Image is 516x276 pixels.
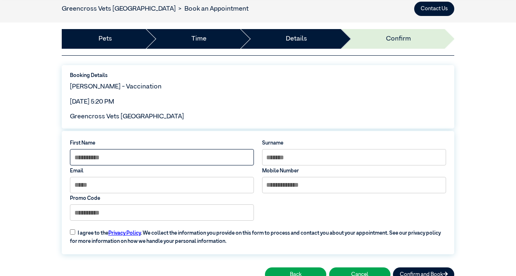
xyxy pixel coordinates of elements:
[262,167,446,175] label: Mobile Number
[70,139,254,147] label: First Name
[176,4,249,14] li: Book an Appointment
[70,72,446,79] label: Booking Details
[70,113,184,120] span: Greencross Vets [GEOGRAPHIC_DATA]
[66,224,450,245] label: I agree to the . We collect the information you provide on this form to process and contact you a...
[70,195,254,202] label: Promo Code
[62,6,176,12] a: Greencross Vets [GEOGRAPHIC_DATA]
[62,4,249,14] nav: breadcrumb
[262,139,446,147] label: Surname
[286,34,307,44] a: Details
[191,34,206,44] a: Time
[414,2,454,16] button: Contact Us
[70,229,75,235] input: I agree to thePrivacy Policy. We collect the information you provide on this form to process and ...
[70,99,114,105] span: [DATE] 5:20 PM
[99,34,112,44] a: Pets
[108,231,141,236] a: Privacy Policy
[70,84,162,90] span: [PERSON_NAME] - Vaccination
[70,167,254,175] label: Email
